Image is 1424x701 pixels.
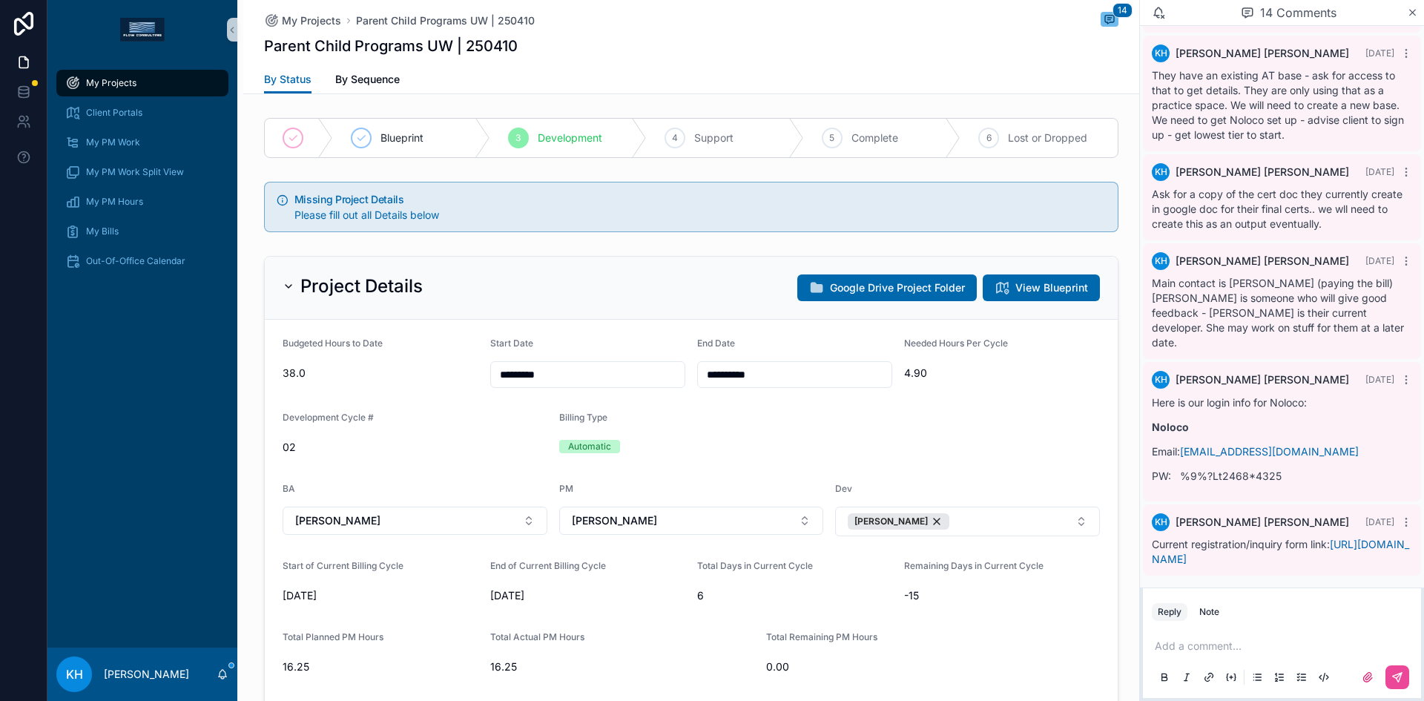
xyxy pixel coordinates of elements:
span: [PERSON_NAME] [295,513,380,528]
div: Note [1199,606,1219,618]
a: By Status [264,66,311,94]
span: Client Portals [86,107,142,119]
a: [EMAIL_ADDRESS][DOMAIN_NAME] [1180,445,1359,458]
span: 14 [1112,3,1133,18]
a: By Sequence [335,66,400,96]
span: Remaining Days in Current Cycle [904,560,1044,571]
span: Support [694,131,734,145]
span: Complete [851,131,898,145]
span: 16.25 [283,659,478,674]
span: [DATE] [1365,255,1394,266]
span: My PM Work [86,136,140,148]
div: Please fill out all Details below [294,208,1106,223]
span: KH [1155,374,1167,386]
span: [DATE] [1365,374,1394,385]
span: KH [1155,47,1167,59]
span: My PM Work Split View [86,166,184,178]
span: Needed Hours Per Cycle [904,338,1008,349]
div: Automatic [568,440,611,453]
button: View Blueprint [983,274,1100,301]
span: Development [538,131,602,145]
span: -15 [904,588,1100,603]
span: 0.00 [766,659,1031,674]
span: [DATE] [1365,166,1394,177]
span: KH [1155,516,1167,528]
span: Start of Current Billing Cycle [283,560,403,571]
p: Email: [1152,444,1412,459]
span: Current registration/inquiry form link: [1152,538,1409,565]
span: [DATE] [490,588,686,603]
span: Total Actual PM Hours [490,631,584,642]
strong: Noloco [1152,421,1189,433]
span: 5 [829,132,834,144]
span: [PERSON_NAME] [PERSON_NAME] [1176,515,1349,530]
span: Ask for a copy of the cert doc they currently create in google doc for their final certs.. we wll... [1152,188,1402,230]
a: My Bills [56,218,228,245]
span: 4 [672,132,678,144]
span: 02 [283,440,547,455]
span: By Sequence [335,72,400,87]
span: Total Days in Current Cycle [697,560,813,571]
span: 6 [986,132,992,144]
button: Google Drive Project Folder [797,274,977,301]
button: Reply [1152,603,1187,621]
span: PM [559,483,573,494]
span: Total Planned PM Hours [283,631,383,642]
span: 6 [697,588,892,603]
span: 4.90 [904,366,1100,381]
button: Unselect 287 [848,513,949,530]
button: 14 [1101,12,1118,30]
span: [PERSON_NAME] [PERSON_NAME] [1176,254,1349,269]
span: [DATE] [1365,47,1394,59]
span: 38.0 [283,366,478,381]
span: Total Remaining PM Hours [766,631,877,642]
span: End Date [697,338,735,349]
p: PW: %9%?Lt2468*4325 [1152,468,1412,484]
span: Development Cycle # [283,412,374,423]
span: [PERSON_NAME] [PERSON_NAME] [1176,46,1349,61]
button: Select Button [283,507,547,535]
span: End of Current Billing Cycle [490,560,606,571]
span: View Blueprint [1015,280,1088,295]
div: scrollable content [47,59,237,294]
a: My PM Hours [56,188,228,215]
span: My Bills [86,226,119,237]
p: Here is our login info for Noloco: [1152,395,1412,410]
span: 16.25 [490,659,755,674]
span: Parent Child Programs UW | 250410 [356,13,535,28]
h2: Project Details [300,274,423,298]
h5: Missing Project Details [294,194,1106,205]
a: My PM Work Split View [56,159,228,185]
span: Please fill out all Details below [294,208,439,221]
span: Main contact is [PERSON_NAME] (paying the bill) [PERSON_NAME] is someone who will give good feedb... [1152,277,1404,349]
a: My Projects [56,70,228,96]
span: [PERSON_NAME] [PERSON_NAME] [1176,165,1349,180]
button: Note [1193,603,1225,621]
button: Select Button [559,507,824,535]
span: 3 [515,132,521,144]
span: Blueprint [380,131,423,145]
span: [PERSON_NAME] [572,513,657,528]
span: KH [1155,255,1167,267]
span: BA [283,483,295,494]
span: They have an existing AT base - ask for access to that to get details. They are only using that a... [1152,69,1404,141]
span: By Status [264,72,311,87]
span: Start Date [490,338,533,349]
span: Lost or Dropped [1008,131,1087,145]
span: KH [1155,166,1167,178]
span: [DATE] [1365,516,1394,527]
span: 14 Comments [1260,4,1336,22]
span: [DATE] [283,588,478,603]
span: My Projects [282,13,341,28]
a: Out-Of-Office Calendar [56,248,228,274]
span: [PERSON_NAME] [PERSON_NAME] [1176,372,1349,387]
span: Google Drive Project Folder [830,280,965,295]
a: My Projects [264,13,341,28]
span: Billing Type [559,412,607,423]
span: Dev [835,483,852,494]
a: Client Portals [56,99,228,126]
span: My PM Hours [86,196,143,208]
span: [PERSON_NAME] [854,516,928,527]
span: Out-Of-Office Calendar [86,255,185,267]
button: Select Button [835,507,1100,536]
